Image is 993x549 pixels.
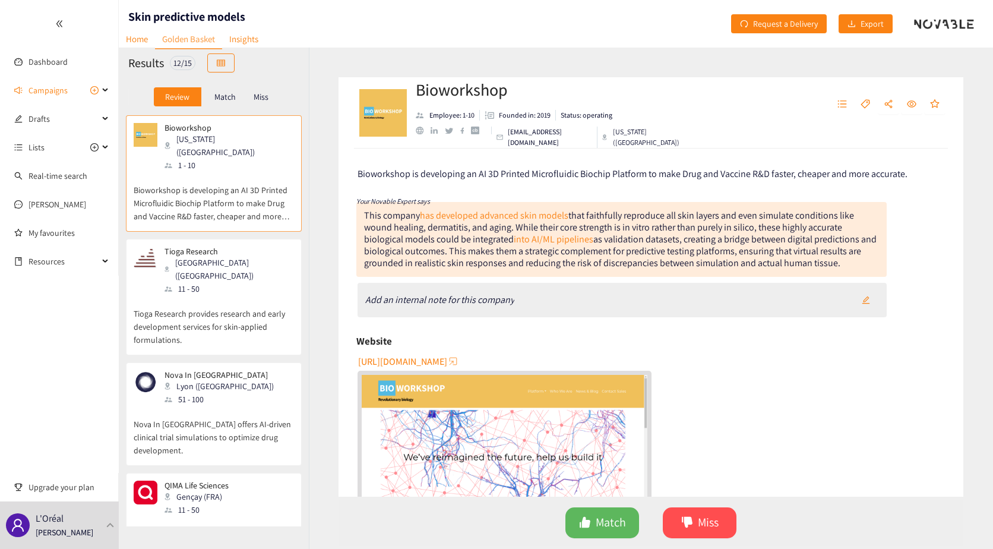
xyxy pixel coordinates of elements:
img: Snapshot of the Company's website [362,375,647,536]
div: This company that faithfully reproduce all skin layers and even simulate conditions like wound he... [356,202,887,277]
div: 11 - 50 [165,503,236,516]
div: 12 / 15 [170,56,195,70]
button: edit [853,291,879,310]
button: star [924,95,945,114]
p: Bioworkshop [165,123,286,132]
img: Snapshot of the company's website [134,370,157,394]
span: [URL][DOMAIN_NAME] [358,354,447,369]
i: Add an internal note for this company [365,294,514,306]
div: Widget de chat [799,421,993,549]
p: Status: operating [561,110,612,121]
p: Bioworkshop is developing an AI 3D Printed Microfluidic Biochip Platform to make Drug and Vaccine... [134,172,294,223]
div: 11 - 50 [165,282,293,295]
span: sound [14,86,23,94]
div: [US_STATE] ([GEOGRAPHIC_DATA]) [165,132,293,159]
span: Request a Delivery [753,17,818,30]
span: edit [862,296,870,305]
h2: Results [128,55,164,71]
p: Founded in: 2019 [499,110,551,121]
span: tag [861,99,870,110]
img: Snapshot of the company's website [134,247,157,270]
button: likeMatch [565,507,639,538]
a: crunchbase [471,127,486,134]
a: Golden Basket [155,30,222,49]
h6: Website [356,332,392,350]
img: Snapshot of the company's website [134,481,157,504]
span: Miss [698,513,719,532]
p: Tioga Research [165,247,286,256]
div: [GEOGRAPHIC_DATA] ([GEOGRAPHIC_DATA]) [165,256,293,282]
span: redo [740,20,748,29]
button: dislikeMiss [663,507,736,538]
span: double-left [55,20,64,28]
span: plus-circle [90,143,99,152]
span: star [930,99,940,110]
img: Snapshot of the company's website [134,123,157,147]
p: QIMA Life Sciences [165,481,229,490]
li: Founded in year [480,110,556,121]
a: has developed advanced skin models [420,209,568,222]
div: [US_STATE] ([GEOGRAPHIC_DATA]) [602,127,694,148]
p: Employee: 1-10 [429,110,475,121]
p: [PERSON_NAME] [36,526,93,539]
div: 51 - 100 [165,393,281,406]
p: Match [214,92,236,102]
span: Bioworkshop is developing an AI 3D Printed Microfluidic Biochip Platform to make Drug and Vaccine... [358,168,907,180]
button: unordered-list [831,95,853,114]
span: unordered-list [837,99,847,110]
h2: Bioworkshop [416,78,694,102]
a: My favourites [29,221,109,245]
p: Tioga Research provides research and early development services for skin-applied formulations. [134,295,294,346]
span: share-alt [884,99,893,110]
a: website [362,375,647,536]
p: Nova In [GEOGRAPHIC_DATA] offers AI-driven clinical trial simulations to optimize drug development. [134,406,294,457]
iframe: Chat Widget [799,421,993,549]
span: Campaigns [29,78,68,102]
a: Real-time search [29,171,87,181]
span: dislike [681,516,693,530]
i: Your Novable Expert says [356,197,430,206]
p: Miss [254,92,268,102]
button: share-alt [878,95,899,114]
span: Upgrade your plan [29,475,109,499]
button: downloadExport [839,14,893,33]
p: Nova In [GEOGRAPHIC_DATA] [165,370,274,380]
p: Review [165,92,189,102]
span: Resources [29,250,99,273]
a: Home [119,30,155,48]
span: Export [861,17,884,30]
span: edit [14,115,23,123]
span: Drafts [29,107,99,131]
a: facebook [460,127,472,134]
li: Employees [416,110,480,121]
a: twitter [445,128,460,134]
p: [EMAIL_ADDRESS][DOMAIN_NAME] [508,127,592,148]
button: [URL][DOMAIN_NAME] [358,352,459,371]
button: tag [855,95,876,114]
span: eye [907,99,916,110]
span: download [847,20,856,29]
div: 1 - 10 [165,159,293,172]
span: like [579,516,591,530]
a: linkedin [431,127,445,134]
a: website [416,127,431,134]
img: Company Logo [359,89,407,137]
span: unordered-list [14,143,23,152]
div: Gençay (FRA) [165,490,236,503]
div: Lyon ([GEOGRAPHIC_DATA]) [165,380,281,393]
span: table [217,59,225,68]
span: user [11,518,25,532]
span: trophy [14,483,23,491]
button: redoRequest a Delivery [731,14,827,33]
a: Dashboard [29,56,68,67]
span: Match [596,513,626,532]
h1: Skin predictive models [128,8,245,25]
a: [PERSON_NAME] [29,199,86,210]
p: L'Oréal [36,511,64,526]
span: plus-circle [90,86,99,94]
a: Insights [222,30,265,48]
button: table [207,53,235,72]
a: into AI/ML pipelines [514,233,593,245]
span: book [14,257,23,266]
span: Lists [29,135,45,159]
